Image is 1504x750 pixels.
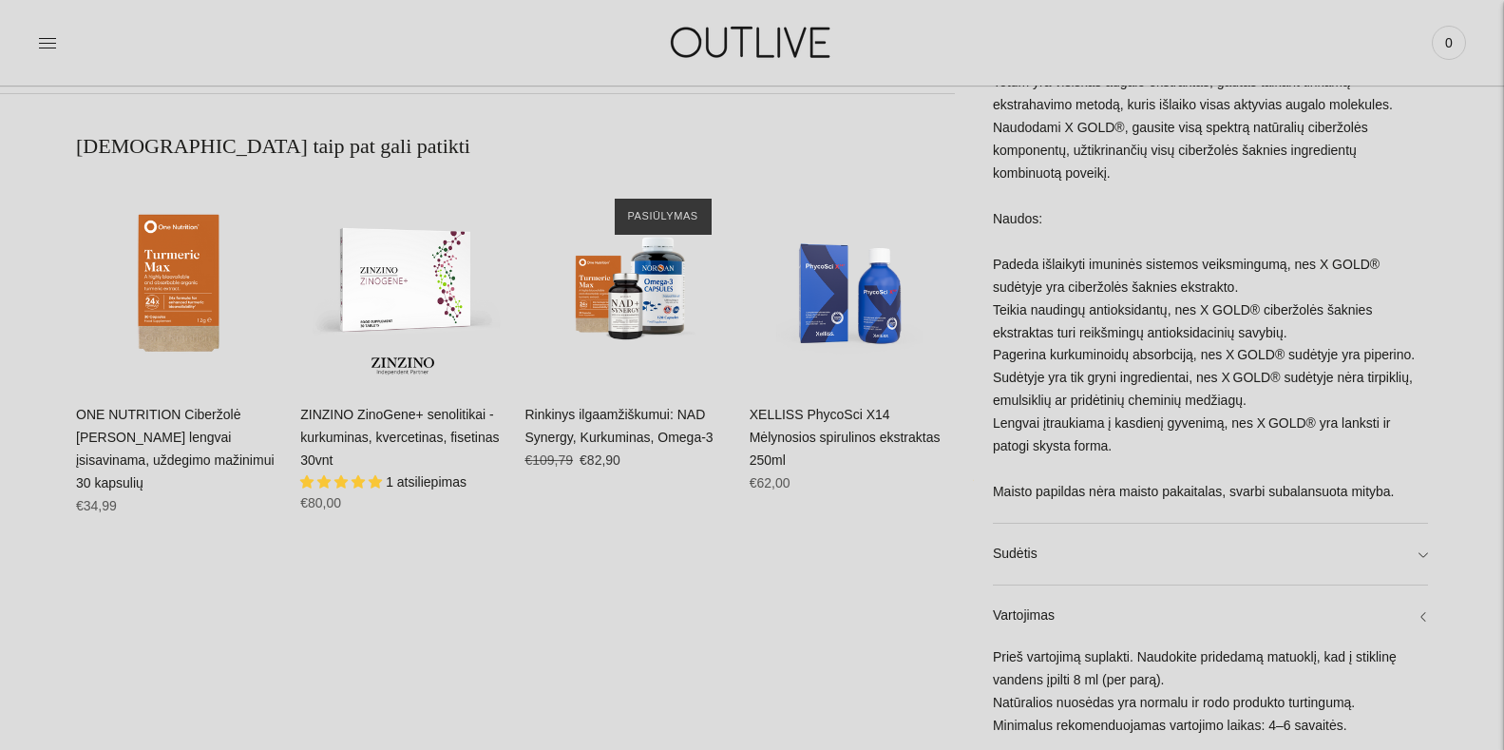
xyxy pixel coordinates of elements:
a: ONE NUTRITION Ciberžolė Max Kurkuminas lengvai įsisavinama, uždegimo mažinimui 30 kapsulių [76,180,281,385]
a: Vartojimas [993,586,1428,646]
a: ONE NUTRITION Ciberžolė [PERSON_NAME] lengvai įsisavinama, uždegimo mažinimui 30 kapsulių [76,407,275,490]
s: €109,79 [524,452,573,468]
img: OUTLIVE [634,10,871,75]
span: 5.00 stars [300,474,386,490]
span: €82,90 [580,452,620,468]
a: Sudėtis [993,524,1428,585]
a: XELLISS PhycoSci X14 Mėlynosios spirulinos ekstraktas 250ml [750,180,955,385]
span: 1 atsiliepimas [386,474,466,490]
a: 0 [1432,22,1466,64]
a: XELLISS PhycoSci X14 Mėlynosios spirulinos ekstraktas 250ml [750,407,941,468]
a: ZINZINO ZinoGene+ senolitikai - kurkuminas, kvercetinas, fisetinas 30vnt [300,180,505,385]
span: 0 [1436,29,1462,56]
h2: [DEMOGRAPHIC_DATA] taip pat gali patikti [76,132,955,161]
a: Rinkinys ilgaamžiškumui: NAD Synergy, Kurkuminas, Omega-3 [524,407,713,445]
span: €80,00 [300,495,341,510]
a: Rinkinys ilgaamžiškumui: NAD Synergy, Kurkuminas, Omega-3 [524,180,730,385]
span: €62,00 [750,475,790,490]
span: €34,99 [76,498,117,513]
a: ZINZINO ZinoGene+ senolitikai - kurkuminas, kvercetinas, fisetinas 30vnt [300,407,499,468]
